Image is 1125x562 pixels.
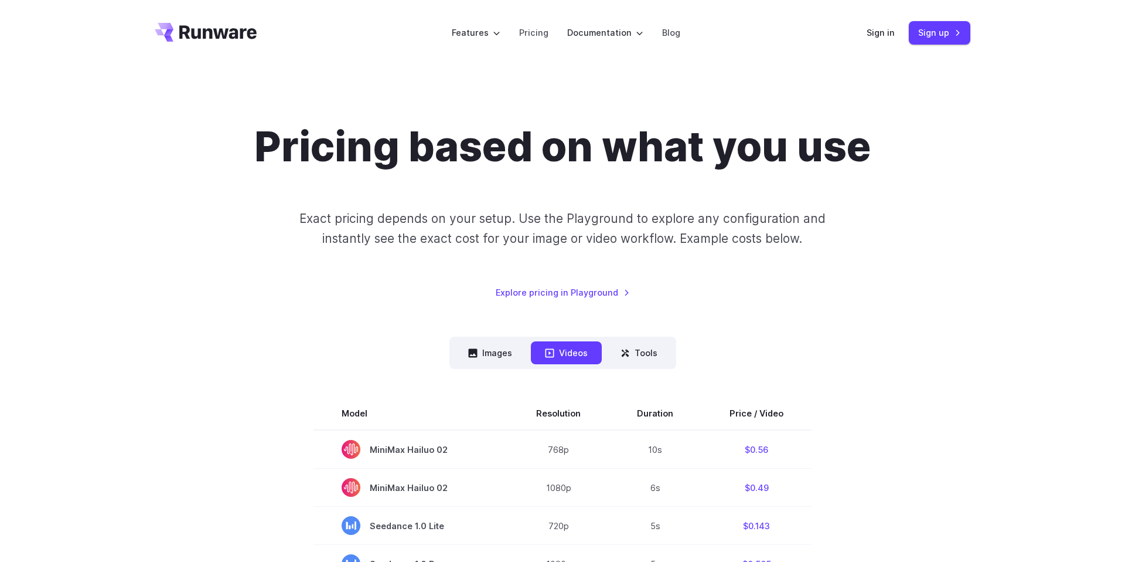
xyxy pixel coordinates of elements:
td: 768p [508,430,609,469]
td: 1080p [508,469,609,507]
p: Exact pricing depends on your setup. Use the Playground to explore any configuration and instantl... [277,209,848,248]
td: 6s [609,469,701,507]
a: Sign up [909,21,970,44]
label: Features [452,26,500,39]
a: Sign in [867,26,895,39]
button: Images [454,341,526,364]
span: MiniMax Hailuo 02 [342,478,480,497]
button: Tools [606,341,671,364]
a: Blog [662,26,680,39]
td: $0.56 [701,430,812,469]
a: Explore pricing in Playground [496,286,630,299]
td: 5s [609,507,701,545]
button: Videos [531,341,602,364]
th: Model [313,397,508,430]
a: Pricing [519,26,548,39]
th: Price / Video [701,397,812,430]
span: MiniMax Hailuo 02 [342,440,480,459]
th: Duration [609,397,701,430]
td: $0.49 [701,469,812,507]
td: 10s [609,430,701,469]
span: Seedance 1.0 Lite [342,516,480,535]
th: Resolution [508,397,609,430]
td: $0.143 [701,507,812,545]
td: 720p [508,507,609,545]
h1: Pricing based on what you use [254,122,871,171]
a: Go to / [155,23,257,42]
label: Documentation [567,26,643,39]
